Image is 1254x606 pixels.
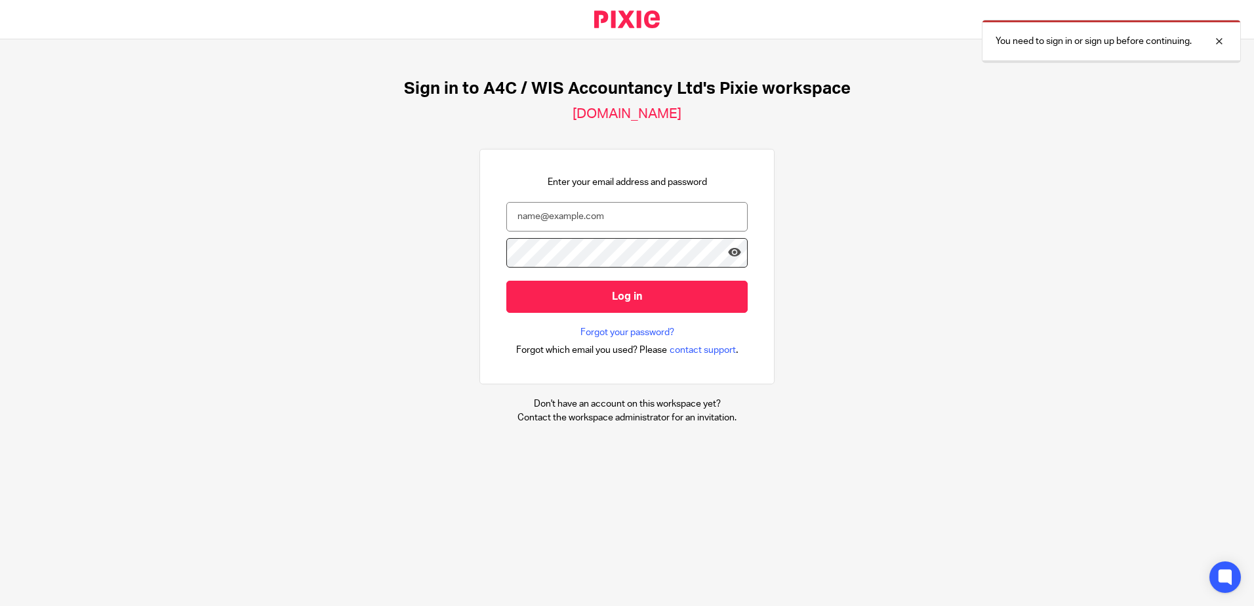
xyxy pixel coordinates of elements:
[580,326,674,339] a: Forgot your password?
[506,202,748,232] input: name@example.com
[404,79,851,99] h1: Sign in to A4C / WIS Accountancy Ltd's Pixie workspace
[548,176,707,189] p: Enter your email address and password
[506,281,748,313] input: Log in
[516,344,667,357] span: Forgot which email you used? Please
[573,106,681,123] h2: [DOMAIN_NAME]
[670,344,736,357] span: contact support
[516,342,738,357] div: .
[996,35,1192,48] p: You need to sign in or sign up before continuing.
[517,397,737,411] p: Don't have an account on this workspace yet?
[517,411,737,424] p: Contact the workspace administrator for an invitation.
